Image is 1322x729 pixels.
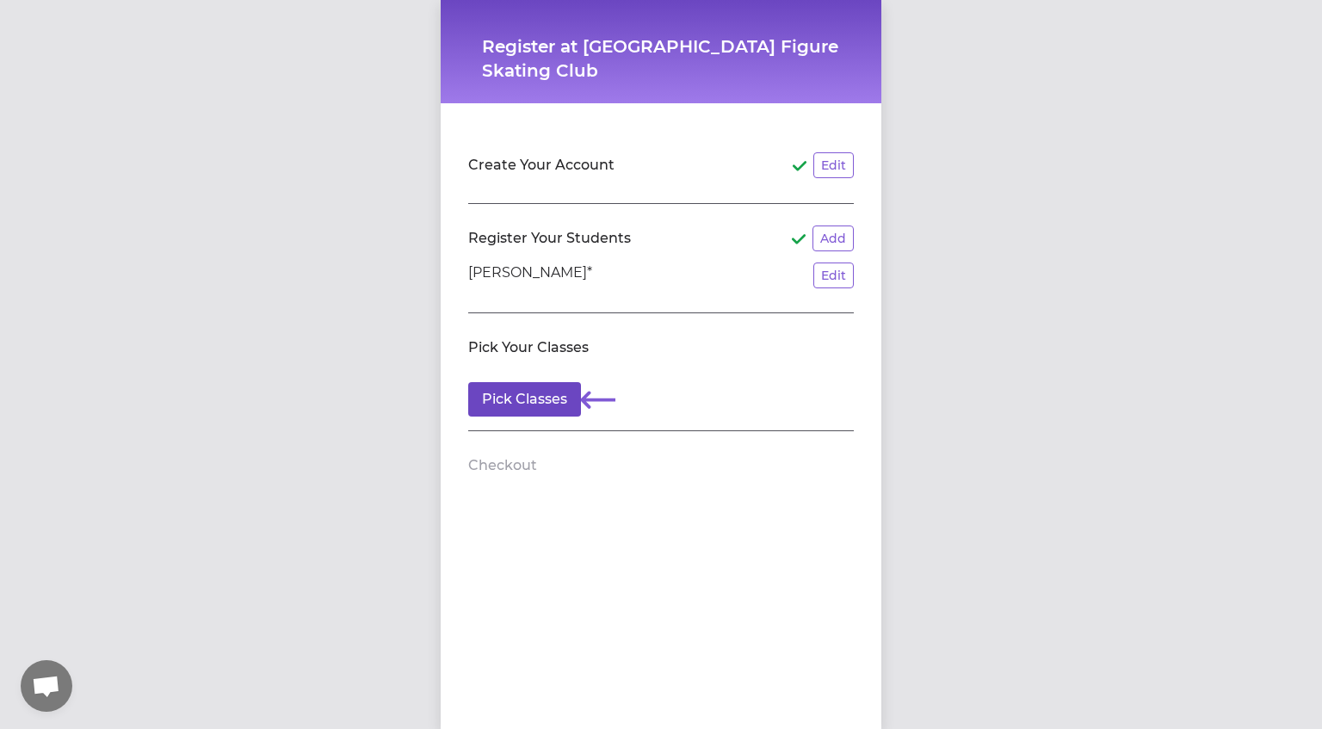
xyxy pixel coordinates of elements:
button: Edit [813,263,854,288]
h2: Checkout [468,455,537,476]
h2: Create Your Account [468,155,615,176]
div: Open chat [21,660,72,712]
button: Edit [813,152,854,178]
h2: Pick Your Classes [468,337,589,358]
p: [PERSON_NAME]* [468,263,592,288]
button: Pick Classes [468,382,581,417]
h1: Register at [GEOGRAPHIC_DATA] Figure Skating Club [482,34,840,83]
h2: Register Your Students [468,228,631,249]
button: Add [812,225,854,251]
